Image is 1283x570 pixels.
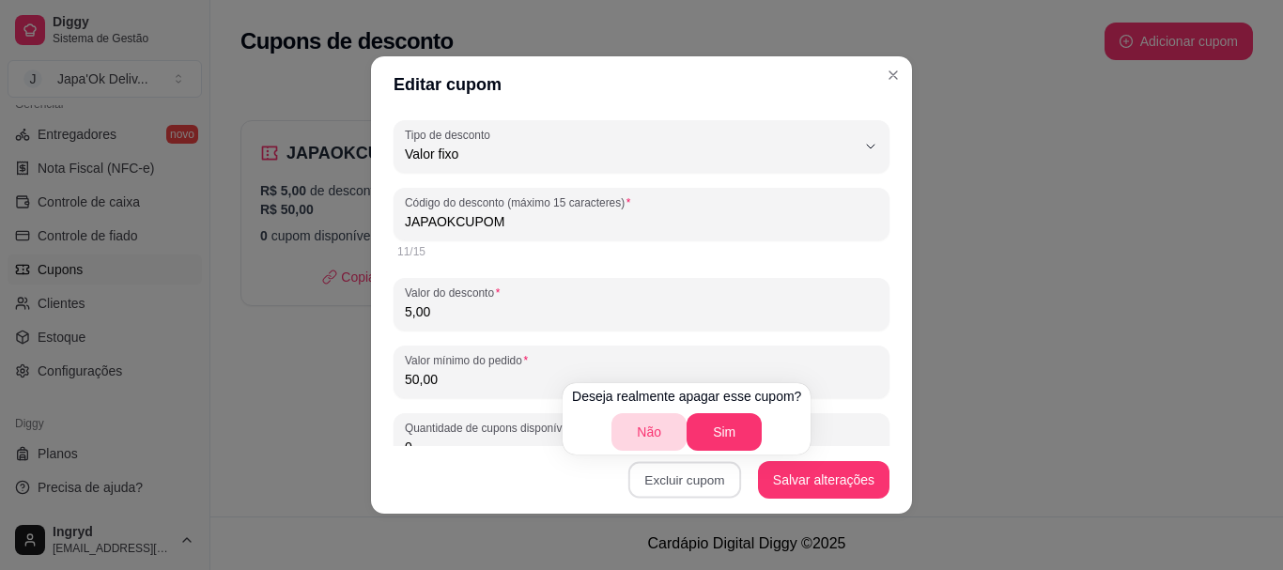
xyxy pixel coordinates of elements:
input: Valor mínimo do pedido [405,370,878,389]
header: Editar cupom [371,56,912,113]
input: Quantidade de cupons disponíveis [405,438,878,456]
button: Excluir cupom [628,462,741,499]
input: Valor do desconto [405,302,878,321]
button: Salvar alterações [758,461,889,499]
label: Tipo de desconto [405,127,497,143]
input: Código do desconto (máximo 15 caracteres) [405,212,878,231]
button: Sim [687,413,762,451]
label: Código do desconto (máximo 15 caracteres) [405,194,637,210]
button: Close [878,60,908,90]
div: 11/15 [397,244,886,259]
span: Valor fixo [405,145,856,163]
button: Não [611,413,687,451]
label: Valor mínimo do pedido [405,352,534,368]
label: Valor do desconto [405,285,506,300]
p: Deseja realmente apagar esse cupom? [572,387,801,406]
label: Quantidade de cupons disponíveis [405,420,589,436]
